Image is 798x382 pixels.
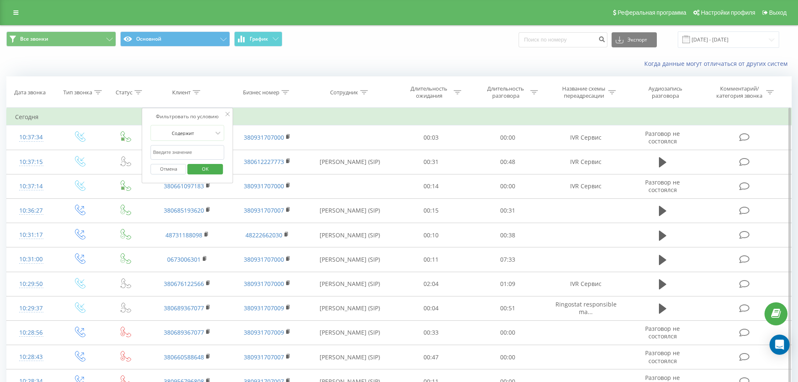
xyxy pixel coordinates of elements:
div: 10:31:00 [15,251,47,268]
td: [PERSON_NAME] (SIP) [307,198,393,223]
td: 00:48 [470,150,546,174]
div: Длительность разговора [483,85,528,99]
span: Настройки профиля [701,9,755,16]
a: Когда данные могут отличаться от других систем [644,60,792,68]
td: IVR Сервис [546,125,625,150]
td: [PERSON_NAME] (SIP) [307,150,393,174]
div: Дата звонка [14,89,46,96]
td: 00:47 [393,345,470,369]
div: Тип звонка [63,89,92,96]
span: Разговор не состоялся [645,130,680,145]
div: 10:31:17 [15,227,47,243]
a: 380685193620 [164,206,204,214]
button: Основной [120,31,230,47]
td: 00:11 [393,247,470,272]
td: 00:14 [393,174,470,198]
div: Клиент [172,89,191,96]
div: 10:36:27 [15,203,47,219]
button: График [234,31,282,47]
a: 380931707000 [244,133,284,141]
span: Реферальная программа [617,9,686,16]
a: 380660588648 [164,353,204,361]
td: [PERSON_NAME] (SIP) [307,272,393,296]
div: Open Intercom Messenger [770,335,790,355]
a: 380661097183 [164,182,204,190]
a: 380931707000 [244,255,284,263]
td: IVR Сервис [546,150,625,174]
a: 380689367077 [164,304,204,312]
td: 00:00 [470,320,546,345]
span: Разговор не состоялся [645,178,680,194]
div: 10:37:14 [15,178,47,195]
span: Ringostat responsible ma... [555,300,617,316]
a: 48222662030 [245,231,282,239]
div: Бизнес номер [243,89,279,96]
td: IVR Сервис [546,174,625,198]
a: 380676122566 [164,280,204,288]
a: 380931707007 [244,353,284,361]
a: 48731188098 [165,231,202,239]
div: Фильтровать по условию [151,112,225,121]
div: 10:28:43 [15,349,47,365]
div: 10:37:15 [15,154,47,170]
div: Длительность ожидания [407,85,452,99]
button: Экспорт [612,32,657,47]
td: 00:38 [470,223,546,247]
td: [PERSON_NAME] (SIP) [307,345,393,369]
span: Все звонки [20,36,48,42]
button: Все звонки [6,31,116,47]
div: 10:29:37 [15,300,47,317]
td: 00:03 [393,125,470,150]
td: 01:09 [470,272,546,296]
span: Разговор не состоялся [645,349,680,364]
div: Комментарий/категория звонка [715,85,764,99]
span: График [250,36,268,42]
a: 380931707007 [244,206,284,214]
div: Сотрудник [330,89,358,96]
td: 00:31 [470,198,546,223]
a: 380931707009 [244,304,284,312]
td: IVR Сервис [546,272,625,296]
input: Введите значение [151,145,225,160]
td: 00:04 [393,296,470,320]
div: Аудиозапись разговора [638,85,692,99]
td: Сегодня [7,109,792,125]
td: [PERSON_NAME] (SIP) [307,296,393,320]
td: 00:31 [393,150,470,174]
a: 380612227773 [244,158,284,166]
a: 380689367077 [164,328,204,336]
td: 02:04 [393,272,470,296]
span: Выход [769,9,787,16]
td: 00:33 [393,320,470,345]
a: 380931707009 [244,328,284,336]
td: [PERSON_NAME] (SIP) [307,223,393,247]
a: 0673006301 [167,255,201,263]
td: 00:00 [470,174,546,198]
td: [PERSON_NAME] (SIP) [307,320,393,345]
div: 10:37:34 [15,129,47,146]
td: [PERSON_NAME] (SIP) [307,247,393,272]
button: OK [187,164,223,174]
input: Поиск по номеру [519,32,607,47]
td: 00:51 [470,296,546,320]
button: Отмена [151,164,186,174]
span: Разговор не состоялся [645,325,680,340]
div: Название схемы переадресации [561,85,606,99]
td: 00:15 [393,198,470,223]
td: 00:10 [393,223,470,247]
td: 00:00 [470,125,546,150]
div: 10:29:50 [15,276,47,292]
div: Статус [116,89,132,96]
span: OK [194,162,217,175]
a: 380931707000 [244,280,284,288]
td: 07:33 [470,247,546,272]
div: 10:28:56 [15,325,47,341]
a: 380931707000 [244,182,284,190]
td: 00:00 [470,345,546,369]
